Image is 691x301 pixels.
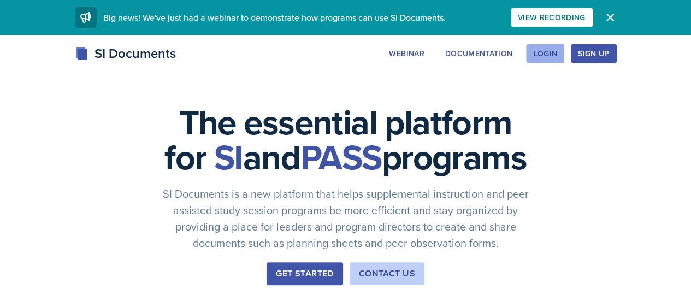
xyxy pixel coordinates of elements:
div: Sign Up [578,49,609,58]
button: Contact Us [350,262,424,285]
div: Contact Us [359,267,415,280]
div: Login [533,49,557,58]
div: Documentation [445,49,513,58]
div: SI Documents [75,44,176,63]
div: Get Started [276,267,333,280]
button: Webinar [382,44,431,63]
button: Login [526,44,564,63]
span: Big news! We've just had a webinar to demonstrate how programs can use SI Documents. [103,11,446,23]
button: Documentation [438,44,520,63]
button: Sign Up [571,44,616,63]
button: Get Started [267,262,342,285]
div: Webinar [389,49,424,58]
button: View Recording [511,8,593,27]
div: View Recording [518,13,586,22]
